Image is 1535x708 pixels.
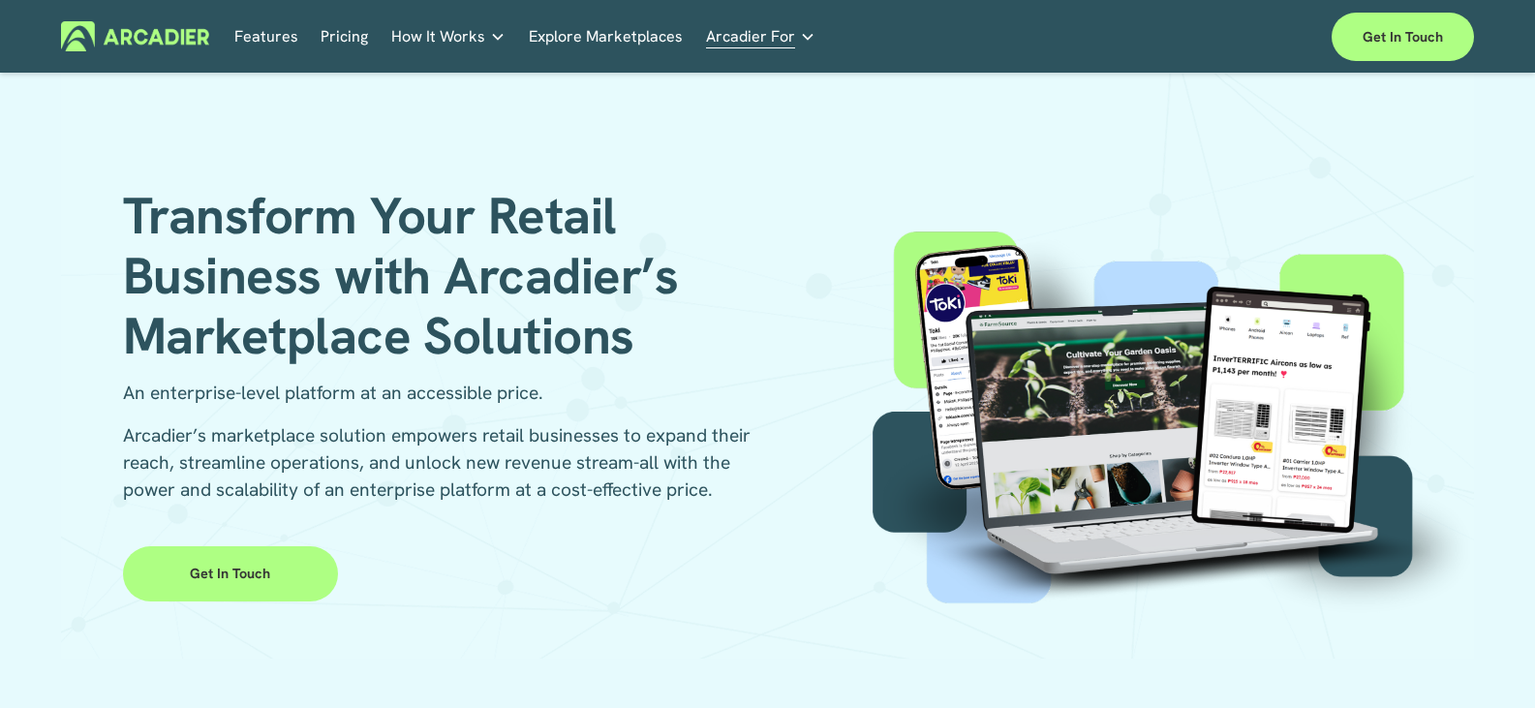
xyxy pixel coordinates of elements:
span: How It Works [391,23,485,50]
h1: Transform Your Retail Business with Arcadier’s Marketplace Solutions [123,186,821,367]
p: An enterprise-level platform at an accessible price. [123,380,768,407]
img: Arcadier [61,21,209,51]
a: Get in touch [1332,13,1474,61]
a: Features [234,21,298,51]
span: Arcadier For [706,23,795,50]
p: Arcadier’s marketplace solution empowers retail businesses to expand their reach, streamline oper... [123,422,768,504]
a: Get in Touch [123,546,338,601]
a: folder dropdown [706,21,815,51]
a: Explore Marketplaces [529,21,683,51]
a: Pricing [321,21,368,51]
a: folder dropdown [391,21,506,51]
